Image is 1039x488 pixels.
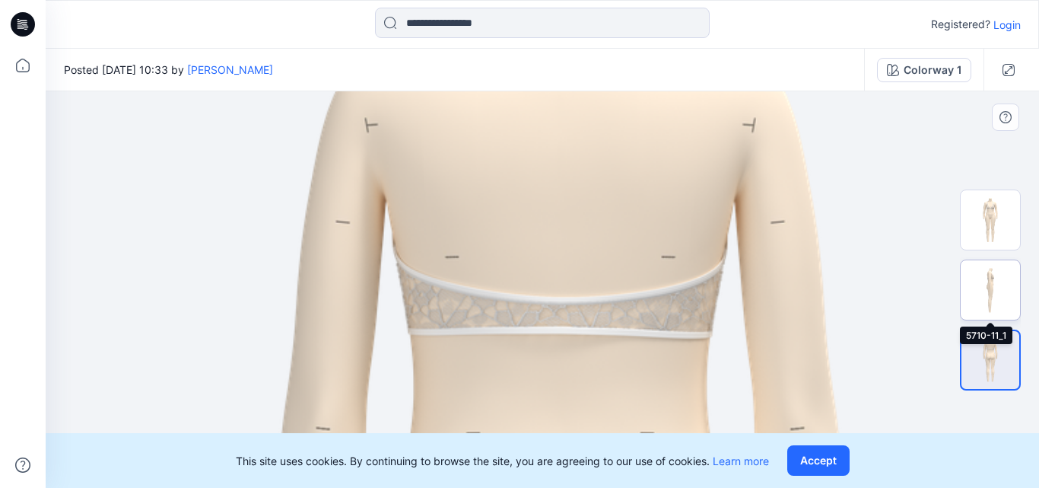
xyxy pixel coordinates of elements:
[64,62,273,78] span: Posted [DATE] 10:33 by
[187,63,273,76] a: [PERSON_NAME]
[961,331,1019,389] img: 5710-11_2
[904,62,961,78] div: Colorway 1
[961,260,1020,320] img: 5710-11_1
[877,58,971,82] button: Colorway 1
[961,190,1020,250] img: 5710-11_0
[787,445,850,476] button: Accept
[993,17,1021,33] p: Login
[236,453,769,469] p: This site uses cookies. By continuing to browse the site, you are agreeing to our use of cookies.
[713,455,769,467] a: Learn more
[931,15,990,33] p: Registered?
